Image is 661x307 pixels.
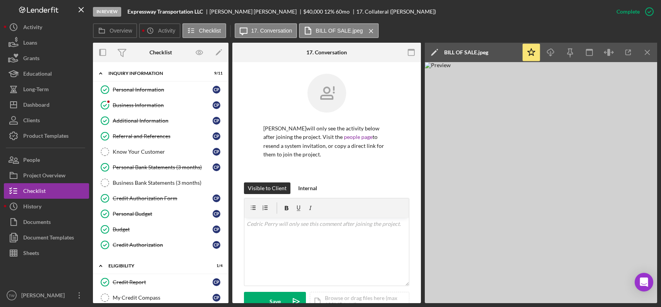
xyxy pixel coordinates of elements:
div: Sheets [23,245,39,263]
div: 12 % [324,9,335,15]
div: Personal Information [113,87,213,93]
span: $40,000 [303,8,323,15]
button: Checklist [182,23,226,38]
div: Clients [23,113,40,130]
a: Credit ReportCP [97,274,225,290]
div: C P [213,132,220,140]
button: Checklist [4,183,89,199]
div: Checklist [149,49,172,56]
div: C P [213,210,220,218]
div: In Review [93,7,121,17]
button: BILL OF SALE.jpeg [299,23,379,38]
div: ELIGIBILITY [108,264,203,268]
a: Personal InformationCP [97,82,225,97]
div: Documents [23,214,51,232]
label: Activity [158,28,175,34]
button: Project Overview [4,168,89,183]
div: C P [213,241,220,249]
button: Activity [139,23,180,38]
button: Product Templates [4,128,89,144]
div: 60 mo [336,9,350,15]
button: 17. Conversation [235,23,297,38]
button: Document Templates [4,230,89,245]
button: Sheets [4,245,89,261]
button: Dashboard [4,97,89,113]
div: Project Overview [23,168,65,185]
div: C P [213,117,220,125]
a: Business InformationCP [97,97,225,113]
a: Know Your CustomerCP [97,144,225,160]
div: [PERSON_NAME] [PERSON_NAME] [209,9,303,15]
div: [PERSON_NAME] [19,288,70,305]
img: Preview [425,62,657,303]
div: C P [213,194,220,202]
div: 1 / 4 [209,264,223,268]
a: Personal Bank Statements (3 months)CP [97,160,225,175]
button: Activity [4,19,89,35]
div: C P [213,101,220,109]
button: Documents [4,214,89,230]
a: people page [344,134,373,140]
div: Loans [23,35,37,52]
div: Educational [23,66,52,83]
div: Document Templates [23,230,74,247]
div: C P [213,86,220,94]
div: Visible to Client [248,182,287,194]
a: People [4,152,89,168]
div: Internal [298,182,317,194]
div: C P [213,163,220,171]
div: C P [213,225,220,233]
div: 17. Conversation [306,49,347,56]
button: History [4,199,89,214]
button: Complete [609,4,657,19]
button: Loans [4,35,89,50]
a: BudgetCP [97,222,225,237]
div: People [23,152,40,170]
p: [PERSON_NAME] will only see the activity below after joining the project. Visit the to resend a s... [263,124,390,159]
div: Long-Term [23,82,49,99]
div: Activity [23,19,42,37]
div: Product Templates [23,128,69,146]
button: TW[PERSON_NAME] [4,288,89,303]
div: Business Bank Statements (3 months) [113,180,224,186]
button: Internal [294,182,321,194]
a: Credit Authorization FormCP [97,191,225,206]
a: Personal BudgetCP [97,206,225,222]
div: Know Your Customer [113,149,213,155]
div: C P [213,294,220,302]
div: Credit Authorization Form [113,195,213,201]
div: 9 / 11 [209,71,223,76]
label: 17. Conversation [251,28,292,34]
div: Additional Information [113,118,213,124]
div: Credit Authorization [113,242,213,248]
div: Grants [23,50,39,68]
div: C P [213,278,220,286]
div: INQUIRY INFORMATION [108,71,203,76]
a: Credit AuthorizationCP [97,237,225,253]
div: Credit Report [113,279,213,285]
a: Additional InformationCP [97,113,225,128]
div: Dashboard [23,97,50,114]
div: C P [213,148,220,156]
button: Clients [4,113,89,128]
a: Business Bank Statements (3 months) [97,175,225,191]
div: Open Intercom Messenger [635,273,653,291]
a: Educational [4,66,89,82]
text: TW [9,293,15,298]
label: BILL OF SALE.jpeg [316,28,363,34]
b: Expressway Transportation LLC [127,9,203,15]
div: 17. Collateral ([PERSON_NAME]) [356,9,436,15]
button: Long-Term [4,82,89,97]
button: Grants [4,50,89,66]
div: Business Information [113,102,213,108]
div: Personal Budget [113,211,213,217]
div: Personal Bank Statements (3 months) [113,164,213,170]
